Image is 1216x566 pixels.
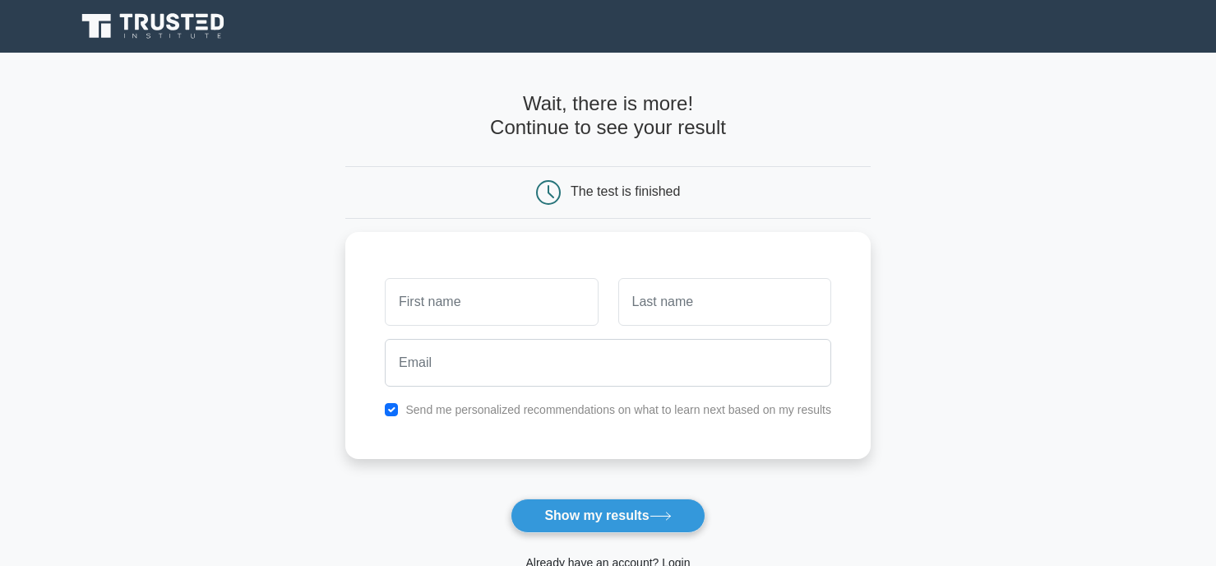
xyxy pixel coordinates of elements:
h4: Wait, there is more! Continue to see your result [345,92,871,140]
input: Last name [618,278,831,326]
button: Show my results [511,499,705,533]
label: Send me personalized recommendations on what to learn next based on my results [405,403,831,416]
div: The test is finished [571,184,680,198]
input: Email [385,339,831,387]
input: First name [385,278,598,326]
